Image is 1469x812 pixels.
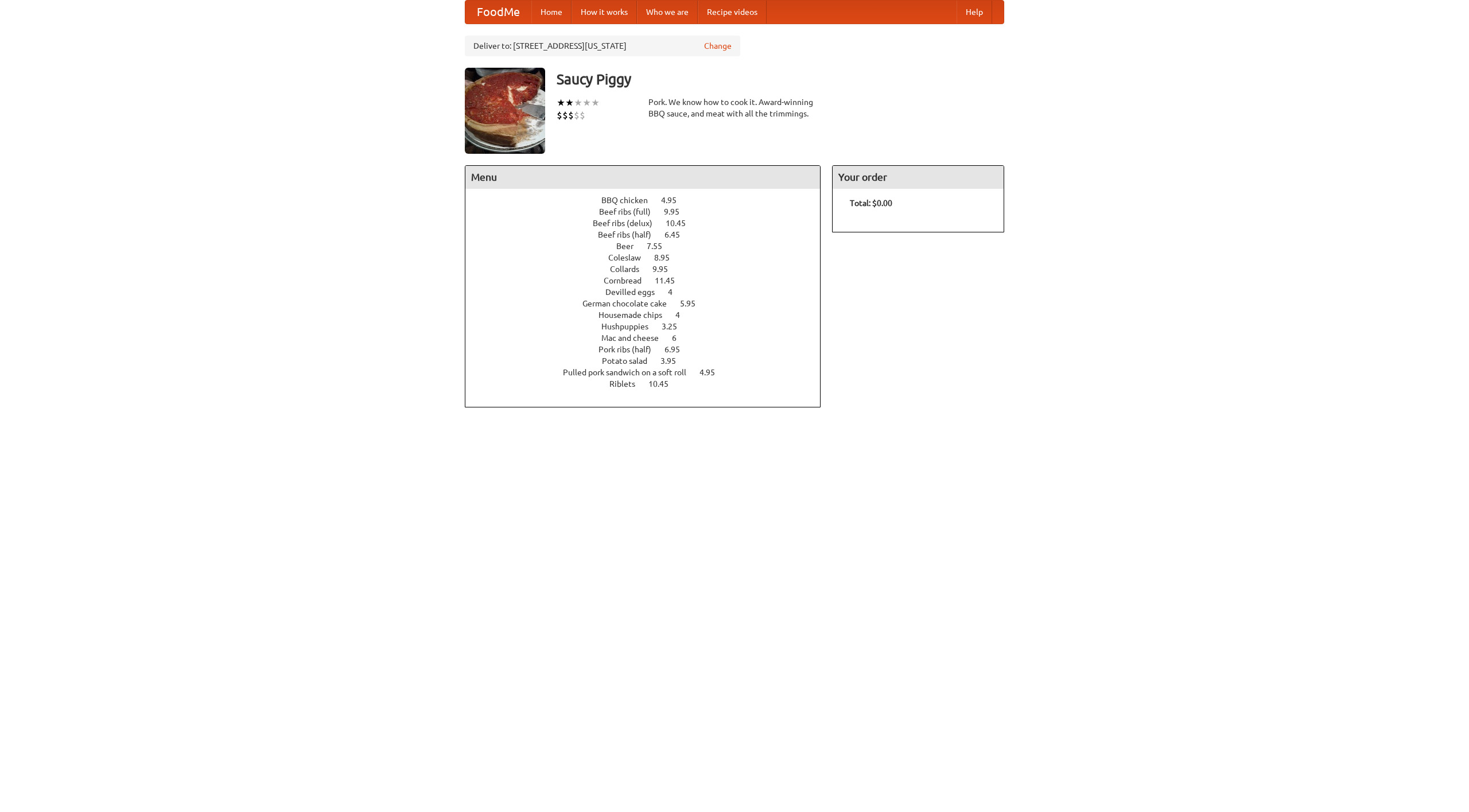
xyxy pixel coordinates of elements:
span: 3.25 [662,322,689,331]
span: 6.95 [664,345,691,354]
a: Home [531,1,572,24]
a: Housemade chips 4 [599,310,701,320]
li: ★ [582,96,591,109]
span: 4.95 [699,368,726,377]
span: Devilled eggs [605,287,666,297]
span: 6 [672,333,688,343]
li: $ [557,109,562,122]
span: Riblets [609,379,647,388]
li: $ [562,109,568,122]
h4: Your order [833,166,1004,189]
a: Beef ribs (half) 6.45 [598,230,701,239]
a: Hushpuppies 3.25 [601,322,698,331]
a: Coleslaw 8.95 [608,253,691,262]
a: BBQ chicken 4.95 [601,196,698,205]
a: Beef ribs (full) 9.95 [599,207,701,216]
span: 4 [675,310,691,320]
a: FoodMe [465,1,531,24]
span: 4 [668,287,684,297]
span: 6.45 [664,230,691,239]
a: Change [704,40,732,52]
span: 7.55 [647,242,674,251]
a: German chocolate cake 5.95 [582,299,717,308]
span: Coleslaw [608,253,652,262]
span: 4.95 [661,196,688,205]
li: ★ [557,96,565,109]
span: 10.45 [648,379,680,388]
div: Pork. We know how to cook it. Award-winning BBQ sauce, and meat with all the trimmings. [648,96,821,119]
a: Devilled eggs 4 [605,287,694,297]
span: 10.45 [666,219,697,228]
a: Potato salad 3.95 [602,356,697,366]
a: Pork ribs (half) 6.95 [599,345,701,354]
span: Beef ribs (half) [598,230,663,239]
li: ★ [591,96,600,109]
span: German chocolate cake [582,299,678,308]
span: Collards [610,265,651,274]
li: $ [568,109,574,122]
span: Hushpuppies [601,322,660,331]
a: Beer 7.55 [616,242,683,251]
span: 3.95 [660,356,687,366]
a: Collards 9.95 [610,265,689,274]
a: Beef ribs (delux) 10.45 [593,219,707,228]
span: 11.45 [655,276,686,285]
span: Cornbread [604,276,653,285]
span: Beef ribs (full) [599,207,662,216]
li: ★ [574,96,582,109]
a: Pulled pork sandwich on a soft roll 4.95 [563,368,736,377]
span: Beer [616,242,645,251]
img: angular.jpg [465,68,545,154]
a: Mac and cheese 6 [601,333,698,343]
a: Who we are [637,1,698,24]
div: Deliver to: [STREET_ADDRESS][US_STATE] [465,36,740,56]
span: 9.95 [664,207,691,216]
a: Cornbread 11.45 [604,276,696,285]
a: Recipe videos [698,1,767,24]
span: BBQ chicken [601,196,659,205]
a: How it works [572,1,637,24]
span: Housemade chips [599,310,674,320]
span: Pulled pork sandwich on a soft roll [563,368,698,377]
span: Mac and cheese [601,333,670,343]
li: ★ [565,96,574,109]
b: Total: $0.00 [850,199,892,208]
span: Potato salad [602,356,659,366]
span: 8.95 [654,253,681,262]
a: Help [957,1,992,24]
span: Pork ribs (half) [599,345,663,354]
span: 9.95 [652,265,679,274]
span: Beef ribs (delux) [593,219,664,228]
a: Riblets 10.45 [609,379,690,388]
h4: Menu [465,166,820,189]
li: $ [580,109,585,122]
span: 5.95 [680,299,707,308]
h3: Saucy Piggy [557,68,1004,91]
li: $ [574,109,580,122]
